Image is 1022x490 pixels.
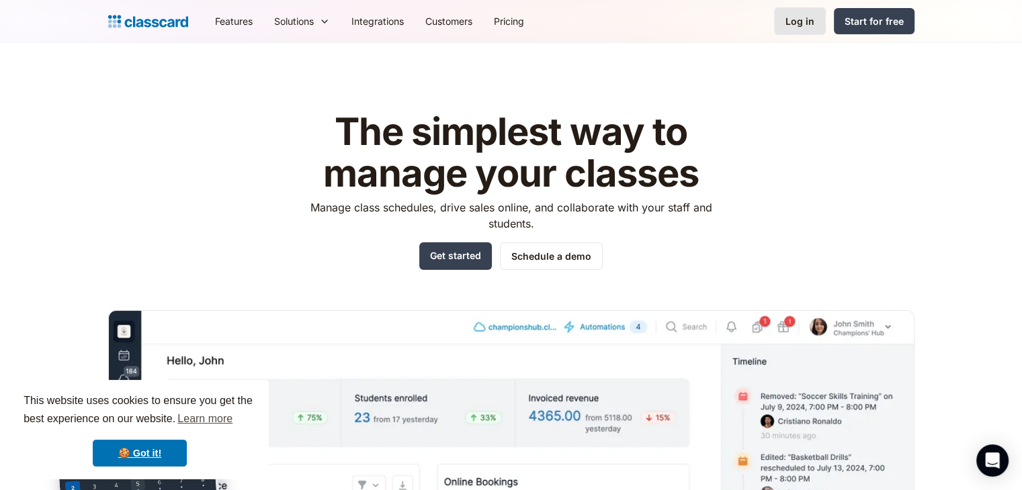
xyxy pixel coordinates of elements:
[341,6,415,36] a: Integrations
[774,7,826,35] a: Log in
[500,242,603,270] a: Schedule a demo
[24,393,256,429] span: This website uses cookies to ensure you get the best experience on our website.
[11,380,269,479] div: cookieconsent
[298,111,724,194] h1: The simplest way to manage your classes
[845,14,904,28] div: Start for free
[834,8,914,34] a: Start for free
[175,409,235,429] a: learn more about cookies
[415,6,483,36] a: Customers
[298,199,724,232] p: Manage class schedules, drive sales online, and collaborate with your staff and students.
[785,14,814,28] div: Log in
[483,6,535,36] a: Pricing
[274,14,314,28] div: Solutions
[976,444,1009,477] div: Open Intercom Messenger
[419,242,492,270] a: Get started
[108,12,188,31] a: home
[93,440,187,467] a: dismiss cookie message
[263,6,341,36] div: Solutions
[204,6,263,36] a: Features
